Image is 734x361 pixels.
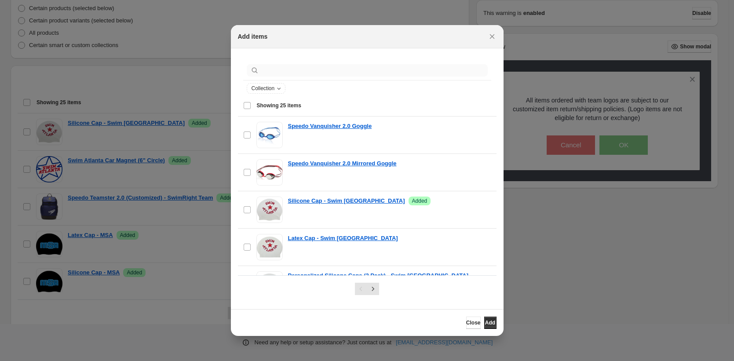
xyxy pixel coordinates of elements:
[256,159,283,186] img: Speedo Vanquisher 2.0 Mirrored Goggle
[257,102,301,109] span: Showing 25 items
[288,122,372,131] a: Speedo Vanquisher 2.0 Goggle
[466,319,481,326] span: Close
[466,317,481,329] button: Close
[485,319,495,326] span: Add
[288,234,398,243] a: Latex Cap - Swim [GEOGRAPHIC_DATA]
[484,317,497,329] button: Add
[252,85,275,92] span: Collection
[247,84,285,93] button: Collection
[256,122,283,148] img: Speedo Vanquisher 2.0 Goggle
[288,271,469,280] a: Personalized Silicone Caps (2 Pack) - Swim [GEOGRAPHIC_DATA]
[412,197,427,204] span: Added
[288,159,397,168] a: Speedo Vanquisher 2.0 Mirrored Goggle
[256,271,283,298] img: Personalized Silicone Caps (2 Pack) - Swim Atlanta
[486,30,498,43] button: Close
[288,197,405,205] a: Silicone Cap - Swim [GEOGRAPHIC_DATA]
[256,234,283,260] img: Latex Cap - Swim Atlanta
[355,283,379,295] nav: Pagination
[238,32,268,41] h2: Add items
[256,197,283,223] img: Silicone Cap - Swim Atlanta
[367,283,379,295] button: Next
